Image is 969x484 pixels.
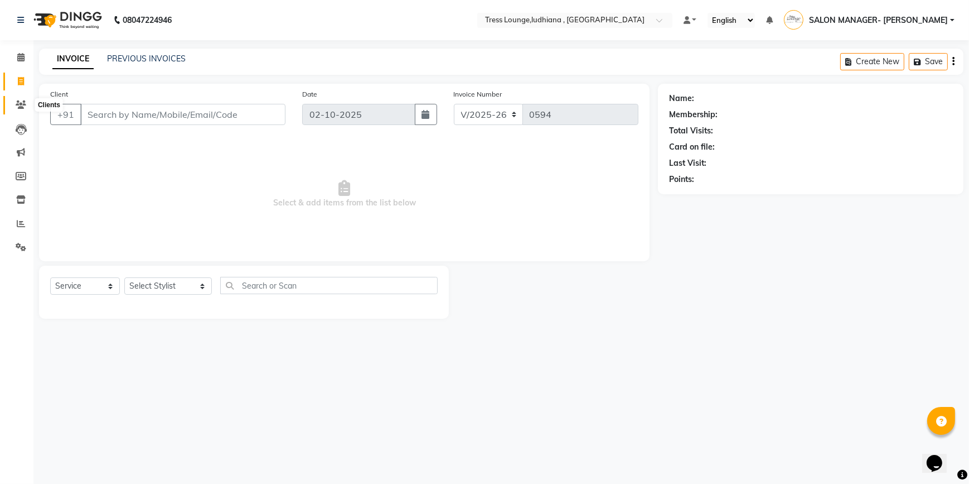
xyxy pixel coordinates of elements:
span: SALON MANAGER- [PERSON_NAME] [809,15,948,26]
div: Name: [669,93,694,104]
label: Invoice Number [454,89,502,99]
img: SALON MANAGER- VASU [784,10,803,30]
span: Select & add items from the list below [50,138,638,250]
div: Membership: [669,109,718,121]
label: Date [302,89,317,99]
button: Save [909,53,948,70]
label: Client [50,89,68,99]
img: logo [28,4,105,36]
input: Search by Name/Mobile/Email/Code [80,104,285,125]
button: Create New [840,53,904,70]
input: Search or Scan [220,277,438,294]
div: Card on file: [669,141,715,153]
iframe: chat widget [922,439,958,473]
div: Total Visits: [669,125,713,137]
a: INVOICE [52,49,94,69]
div: Points: [669,174,694,185]
div: Last Visit: [669,157,706,169]
button: +91 [50,104,81,125]
div: Clients [35,98,63,112]
b: 08047224946 [123,4,172,36]
a: PREVIOUS INVOICES [107,54,186,64]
